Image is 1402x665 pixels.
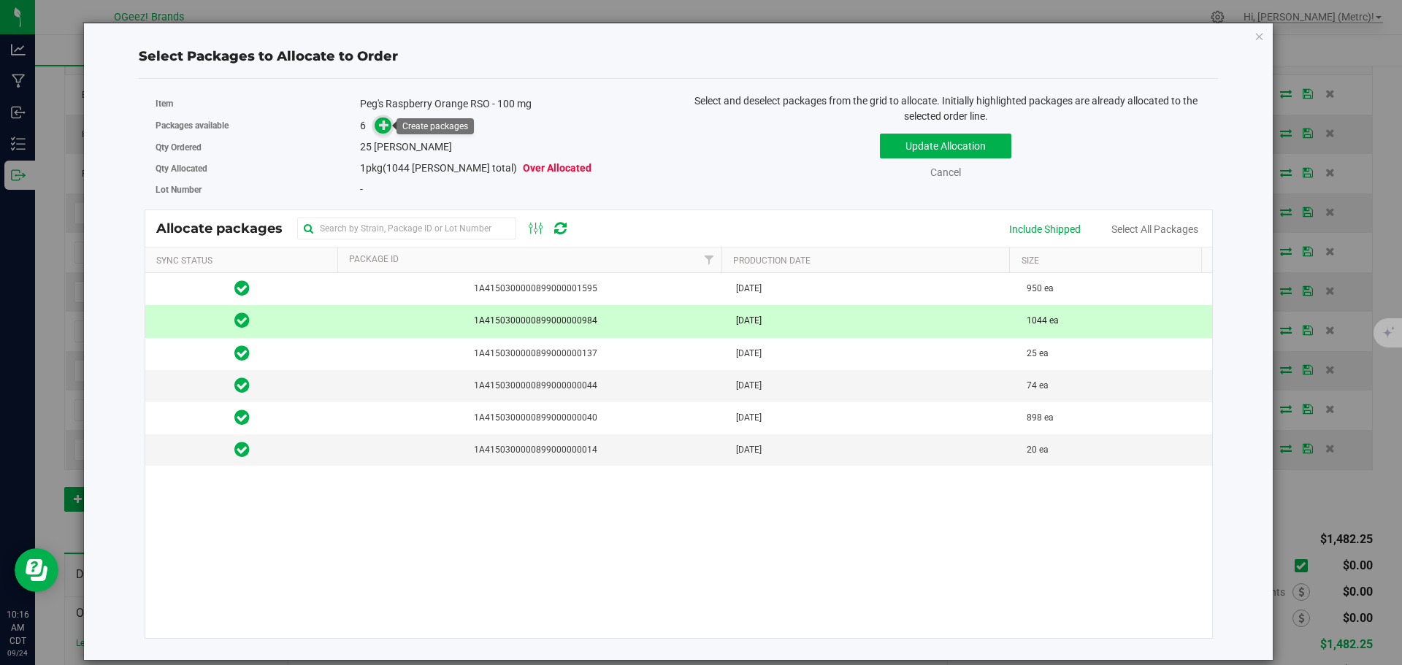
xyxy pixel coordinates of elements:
span: In Sync [234,375,250,396]
span: 950 ea [1027,282,1054,296]
a: Size [1022,255,1039,266]
span: (1044 [PERSON_NAME] total) [383,162,517,174]
span: 25 [360,141,372,153]
span: 898 ea [1027,411,1054,425]
span: In Sync [234,343,250,364]
div: Create packages [402,121,468,131]
button: Update Allocation [880,134,1011,158]
span: 20 ea [1027,443,1049,457]
span: In Sync [234,278,250,299]
span: [DATE] [736,411,762,425]
span: - [360,183,363,195]
a: Filter [697,247,721,272]
span: In Sync [234,439,250,460]
span: 25 ea [1027,347,1049,361]
span: [DATE] [736,314,762,328]
span: 1A4150300000899000000984 [348,314,719,328]
iframe: Resource center [15,548,58,592]
a: Select All Packages [1111,223,1198,235]
span: 1A4150300000899000001595 [348,282,719,296]
span: 1A4150300000899000000044 [348,379,719,393]
span: Select and deselect packages from the grid to allocate. Initially highlighted packages are alread... [694,95,1198,122]
span: Allocate packages [156,220,297,237]
span: [DATE] [736,282,762,296]
div: Include Shipped [1009,222,1081,237]
span: [DATE] [736,347,762,361]
label: Packages available [156,119,361,132]
span: [DATE] [736,443,762,457]
label: Item [156,97,361,110]
span: 1044 ea [1027,314,1059,328]
input: Search by Strain, Package ID or Lot Number [297,218,516,239]
div: Peg's Raspberry Orange RSO - 100 mg [360,96,667,112]
label: Qty Ordered [156,141,361,154]
span: 1A4150300000899000000014 [348,443,719,457]
span: In Sync [234,310,250,331]
span: [PERSON_NAME] [374,141,452,153]
span: [DATE] [736,379,762,393]
span: pkg [360,162,591,174]
span: In Sync [234,407,250,428]
span: 1A4150300000899000000137 [348,347,719,361]
label: Lot Number [156,183,361,196]
a: Package Id [349,254,399,264]
div: Select Packages to Allocate to Order [139,47,1218,66]
span: 1A4150300000899000000040 [348,411,719,425]
span: Over Allocated [523,162,591,174]
a: Cancel [930,166,961,178]
label: Qty Allocated [156,162,361,175]
span: 74 ea [1027,379,1049,393]
a: Production Date [733,255,811,266]
span: 6 [360,120,366,131]
a: Sync Status [156,255,212,266]
span: 1 [360,162,366,174]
